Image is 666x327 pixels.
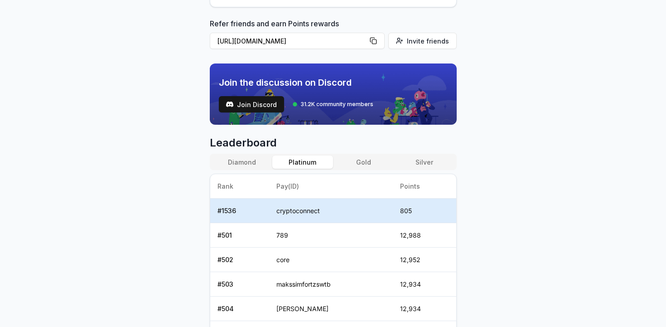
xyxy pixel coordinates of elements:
div: Refer friends and earn Points rewards [210,18,457,53]
td: 805 [393,199,456,223]
span: Leaderboard [210,136,457,150]
img: discord_banner [210,63,457,125]
a: testJoin Discord [219,96,284,112]
span: Join Discord [237,100,277,109]
button: Join Discord [219,96,284,112]
span: 31.2K community members [300,101,373,108]
td: # 502 [210,248,270,272]
button: Invite friends [388,33,457,49]
td: # 503 [210,272,270,297]
button: Diamond [212,156,272,169]
td: 12,934 [393,272,456,297]
img: test [226,101,233,108]
td: # 504 [210,297,270,321]
th: Points [393,174,456,199]
td: # 501 [210,223,270,248]
button: Silver [394,156,454,169]
span: Invite friends [407,36,449,46]
span: Join the discussion on Discord [219,76,373,89]
button: Platinum [272,156,333,169]
th: Rank [210,174,270,199]
td: 12,952 [393,248,456,272]
td: 12,934 [393,297,456,321]
td: cryptoconnect [269,199,392,223]
td: makssimfortzswtb [269,272,392,297]
td: # 1536 [210,199,270,223]
button: [URL][DOMAIN_NAME] [210,33,385,49]
th: Pay(ID) [269,174,392,199]
td: 12,988 [393,223,456,248]
td: [PERSON_NAME] [269,297,392,321]
button: Gold [333,156,394,169]
td: core [269,248,392,272]
td: 789 [269,223,392,248]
